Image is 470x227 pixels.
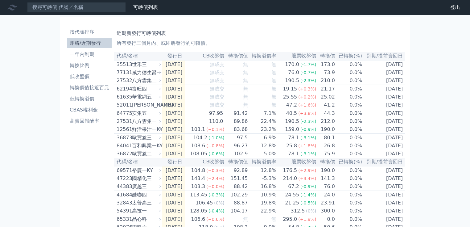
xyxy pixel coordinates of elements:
[210,78,225,83] span: 無成交
[67,94,112,104] a: 低轉換溢價
[316,150,335,158] td: 75.9
[117,30,403,37] h1: 近期新發行可轉債列表
[225,142,248,150] td: 96.27
[190,167,206,174] div: 104.8
[316,109,335,118] td: 44.3
[243,69,248,75] span: 無
[316,117,335,125] td: 212.0
[132,175,160,182] div: 國精化三
[439,197,470,227] iframe: Chat Widget
[132,167,160,174] div: 裕慶一KY
[162,117,185,125] td: [DATE]
[162,142,185,150] td: [DATE]
[117,199,130,207] div: 32843
[243,61,248,67] span: 無
[162,93,185,101] td: [DATE]
[206,143,224,148] span: (+0.8%)
[316,183,335,191] td: 76.0
[225,158,248,166] th: 轉換價值
[298,168,316,173] span: (+2.9%)
[117,93,130,101] div: 61635
[362,109,405,118] td: [DATE]
[117,183,130,190] div: 44383
[316,134,335,142] td: 80.1
[271,94,276,100] span: 無
[298,176,316,181] span: (+3.4%)
[132,216,160,223] div: 晶心科一
[300,192,316,197] span: (-1.4%)
[225,150,248,158] td: 102.9
[162,85,185,93] td: [DATE]
[162,199,185,207] td: [DATE]
[284,61,300,68] div: 170.0
[284,191,300,199] div: 24.55
[316,207,335,215] td: 300.0
[162,207,185,215] td: [DATE]
[132,199,160,207] div: 太普高三
[316,142,335,150] td: 26.8
[67,27,112,37] a: 按代號排序
[162,77,185,85] td: [DATE]
[316,93,335,101] td: 25.02
[208,192,225,197] span: (-0.3%)
[316,101,335,109] td: 41.2
[162,109,185,118] td: [DATE]
[362,207,405,215] td: [DATE]
[132,61,160,68] div: 世禾三
[248,109,277,118] td: 7.1%
[271,78,276,83] span: 無
[316,158,335,166] th: 轉換價
[214,200,224,205] span: (0%)
[282,175,298,182] div: 214.0
[248,199,277,207] td: 19.8%
[248,150,277,158] td: 5.0%
[316,69,335,77] td: 73.9
[335,93,362,101] td: 0.0%
[67,95,112,103] li: 低轉換溢價
[362,125,405,134] td: [DATE]
[248,158,277,166] th: 轉換溢價率
[225,117,248,125] td: 89.86
[362,134,405,142] td: [DATE]
[248,174,277,183] td: -5.3%
[67,116,112,126] a: 高賣回報酬率
[185,52,225,60] th: CB收盤價
[132,126,160,133] div: 鮮活果汁一KY
[208,151,225,156] span: (-0.6%)
[210,69,225,75] span: 無成交
[362,174,405,183] td: [DATE]
[335,85,362,93] td: 0.0%
[439,197,470,227] div: 聊天小工具
[285,110,299,117] div: 40.5
[208,118,225,125] div: 110.0
[300,184,316,189] span: (-0.9%)
[132,77,160,84] div: 八方雲集二
[192,134,208,141] div: 104.2
[300,119,316,124] span: (-2.3%)
[282,167,298,174] div: 176.5
[248,117,277,125] td: 22.4%
[117,40,403,47] p: 所有發行三個月內、或即將發行的可轉債。
[298,103,316,107] span: (+1.6%)
[362,150,405,158] td: [DATE]
[362,85,405,93] td: [DATE]
[248,142,277,150] td: 12.8%
[117,150,130,158] div: 36872
[225,191,248,199] td: 102.29
[117,85,130,93] div: 62194
[117,207,130,215] div: 54391
[132,69,160,76] div: 威力德生醫一
[206,127,224,132] span: (+0.1%)
[316,166,335,174] td: 190.0
[362,93,405,101] td: [DATE]
[133,4,158,10] a: 可轉債列表
[210,94,225,100] span: 無成交
[162,52,185,60] th: 發行日
[248,207,277,215] td: 22.9%
[300,151,316,156] span: (-3.1%)
[287,69,300,76] div: 76.0
[287,183,300,190] div: 67.2
[208,135,225,140] span: (-1.0%)
[335,150,362,158] td: 0.0%
[162,134,185,142] td: [DATE]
